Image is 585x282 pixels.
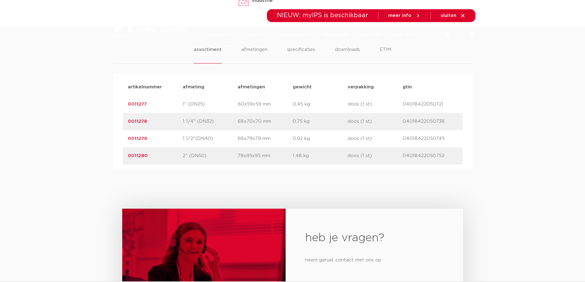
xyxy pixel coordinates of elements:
[246,22,266,47] a: markten
[277,12,368,18] span: NIEUW: myIPS is beschikbaar
[361,22,380,47] a: services
[388,13,421,18] a: meer info
[322,22,349,47] a: downloads
[209,22,414,47] nav: Menu
[238,118,293,125] p: 68x70x70 mm
[183,101,238,108] p: 1" (DN25)
[441,13,466,18] a: sluiten
[293,101,348,108] p: 0,45 kg
[293,118,348,125] p: 0,75 kg
[238,152,293,160] p: 79x95x95 mm
[128,136,147,141] a: 0011279
[348,135,403,142] p: doos (1 st)
[238,101,293,108] p: 60x59x59 mm
[287,46,315,64] li: specificaties
[403,152,458,160] p: 04018422050752
[238,135,293,142] p: 68x79x79 mm
[305,231,443,245] h2: heb je vragen?
[183,83,238,91] p: afmeting
[194,46,222,64] li: assortiment
[128,83,183,91] p: artikelnummer
[209,22,234,47] a: producten
[128,153,148,158] a: 0011280
[305,255,443,265] p: neem gerust contact met ons op
[348,83,403,91] p: verpakking
[403,101,458,108] p: 04018422050721
[278,22,310,47] a: toepassingen
[183,118,238,125] p: 1 1/4" (DN32)
[348,152,403,160] p: doos (1 st)
[403,83,458,91] p: gtin
[403,118,458,125] p: 04018422050738
[128,102,147,106] a: 0011277
[183,135,238,142] p: 1 1/2"(DN40)
[441,13,456,18] span: sluiten
[335,46,360,64] li: downloads
[293,83,348,91] p: gewicht
[293,135,348,142] p: 0,92 kg
[241,46,267,64] li: afmetingen
[445,22,451,47] div: my IPS
[238,83,293,91] p: afmetingen
[380,46,391,64] li: ETIM
[403,135,458,142] p: 04018422050745
[348,101,403,108] p: doos (1 st)
[293,152,348,160] p: 1,48 kg
[128,119,147,124] a: 0011278
[348,118,403,125] p: doos (1 st)
[388,13,411,18] span: meer info
[183,152,238,160] p: 2" (DN50)
[393,22,414,47] a: over ons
